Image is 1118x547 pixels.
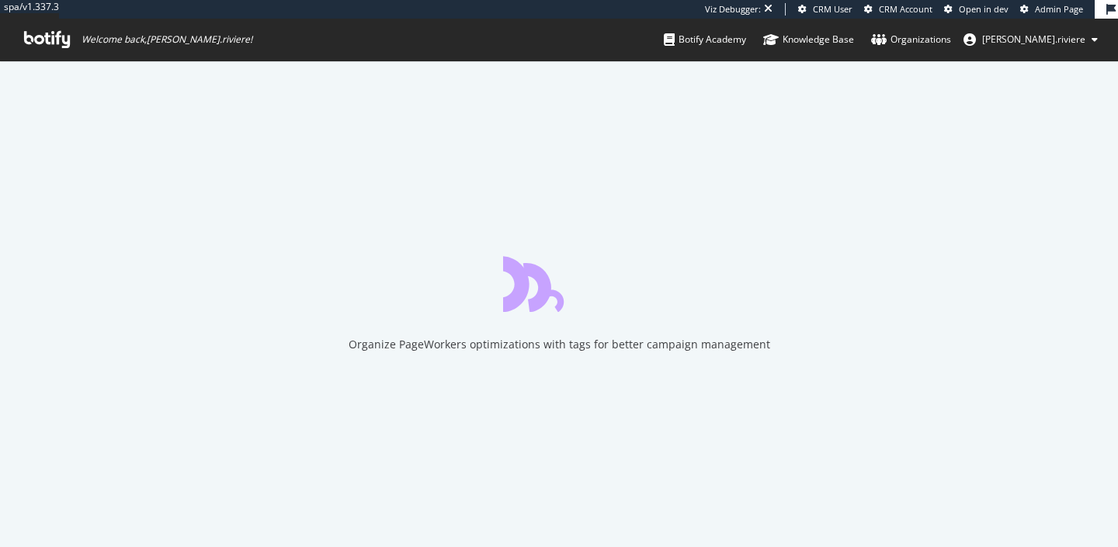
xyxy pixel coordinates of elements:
[763,19,854,61] a: Knowledge Base
[82,33,252,46] span: Welcome back, [PERSON_NAME].riviere !
[664,32,746,47] div: Botify Academy
[944,3,1009,16] a: Open in dev
[982,33,1085,46] span: emmanuel.riviere
[503,256,615,312] div: animation
[951,27,1110,52] button: [PERSON_NAME].riviere
[798,3,852,16] a: CRM User
[349,337,770,352] div: Organize PageWorkers optimizations with tags for better campaign management
[864,3,932,16] a: CRM Account
[664,19,746,61] a: Botify Academy
[1020,3,1083,16] a: Admin Page
[763,32,854,47] div: Knowledge Base
[705,3,761,16] div: Viz Debugger:
[879,3,932,15] span: CRM Account
[813,3,852,15] span: CRM User
[959,3,1009,15] span: Open in dev
[1035,3,1083,15] span: Admin Page
[871,19,951,61] a: Organizations
[871,32,951,47] div: Organizations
